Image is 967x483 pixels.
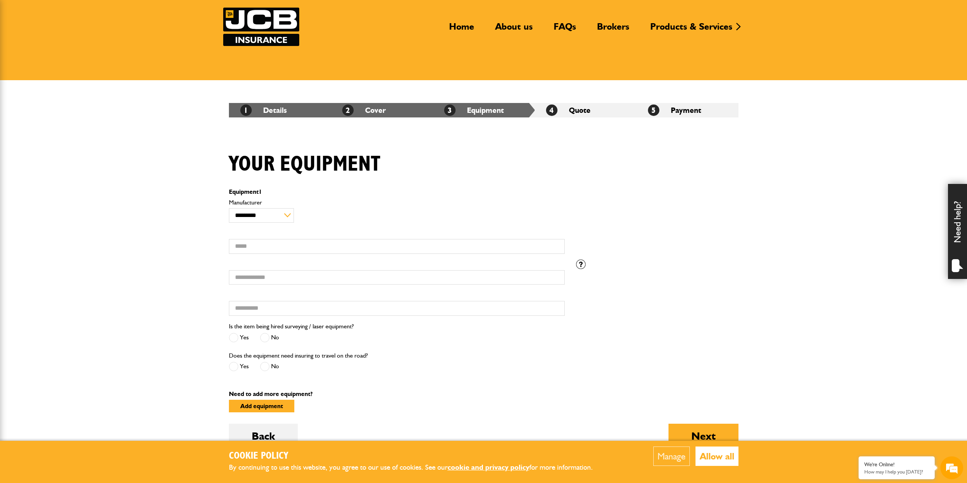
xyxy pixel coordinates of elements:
p: How may I help you today? [864,469,929,475]
a: 2Cover [342,106,386,115]
div: Need help? [948,184,967,279]
li: Payment [637,103,738,117]
button: Manage [653,447,690,466]
div: We're Online! [864,461,929,468]
a: About us [489,21,538,38]
h2: Cookie Policy [229,450,605,462]
p: By continuing to use this website, you agree to our use of cookies. See our for more information. [229,462,605,473]
span: 1 [259,188,262,195]
li: Equipment [433,103,535,117]
span: 3 [444,105,456,116]
span: 4 [546,105,557,116]
label: Is the item being hired surveying / laser equipment? [229,323,354,329]
label: Does the equipment need insuring to travel on the road? [229,353,368,359]
label: Yes [229,333,249,342]
a: Products & Services [645,21,738,38]
button: Back [229,424,298,448]
a: Brokers [591,21,635,38]
span: 1 [240,105,252,116]
button: Add equipment [229,400,294,412]
h1: Your equipment [229,152,380,177]
a: JCB Insurance Services [223,8,299,46]
span: 2 [342,105,354,116]
span: 5 [648,105,659,116]
a: Home [443,21,480,38]
a: 1Details [240,106,287,115]
p: Need to add more equipment? [229,391,738,397]
p: Equipment [229,189,565,195]
a: FAQs [548,21,582,38]
label: No [260,333,279,342]
label: Yes [229,362,249,371]
a: cookie and privacy policy [448,463,529,472]
img: JCB Insurance Services logo [223,8,299,46]
label: No [260,362,279,371]
button: Next [668,424,738,448]
button: Allow all [695,447,738,466]
li: Quote [535,103,637,117]
label: Manufacturer [229,200,565,206]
